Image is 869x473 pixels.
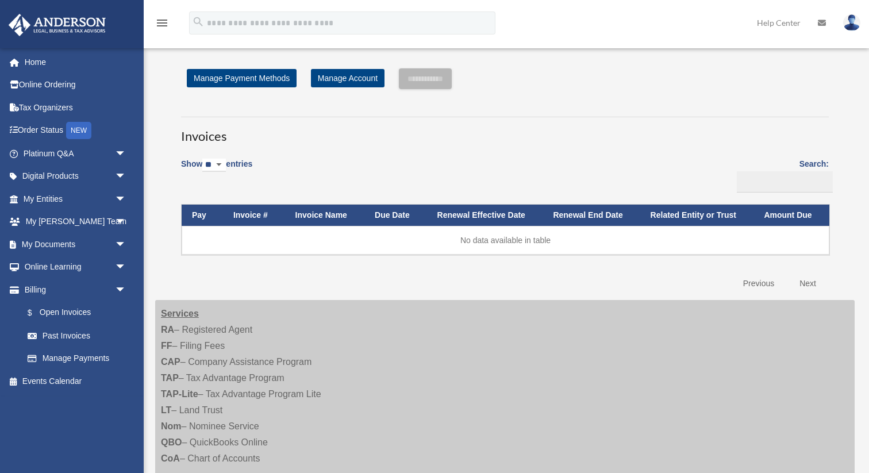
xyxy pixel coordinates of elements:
[115,142,138,166] span: arrow_drop_down
[161,357,180,367] strong: CAP
[735,272,783,295] a: Previous
[753,205,829,226] th: Amount Due: activate to sort column ascending
[5,14,109,36] img: Anderson Advisors Platinum Portal
[8,233,144,256] a: My Documentsarrow_drop_down
[8,278,138,301] a: Billingarrow_drop_down
[182,226,829,255] td: No data available in table
[16,324,138,347] a: Past Invoices
[115,210,138,234] span: arrow_drop_down
[8,370,144,393] a: Events Calendar
[161,405,171,415] strong: LT
[8,96,144,119] a: Tax Organizers
[181,157,252,183] label: Show entries
[161,373,179,383] strong: TAP
[161,325,174,334] strong: RA
[161,389,198,399] strong: TAP-Lite
[8,74,144,97] a: Online Ordering
[115,165,138,189] span: arrow_drop_down
[202,159,226,172] select: Showentries
[16,347,138,370] a: Manage Payments
[115,256,138,279] span: arrow_drop_down
[155,20,169,30] a: menu
[364,205,427,226] th: Due Date: activate to sort column ascending
[161,453,180,463] strong: CoA
[791,272,825,295] a: Next
[8,119,144,143] a: Order StatusNEW
[34,306,40,320] span: $
[192,16,205,28] i: search
[115,278,138,302] span: arrow_drop_down
[161,437,182,447] strong: QBO
[161,341,172,351] strong: FF
[543,205,640,226] th: Renewal End Date: activate to sort column ascending
[733,157,829,193] label: Search:
[285,205,364,226] th: Invoice Name: activate to sort column ascending
[187,69,297,87] a: Manage Payment Methods
[8,51,144,74] a: Home
[181,117,829,145] h3: Invoices
[640,205,754,226] th: Related Entity or Trust: activate to sort column ascending
[737,171,833,193] input: Search:
[223,205,285,226] th: Invoice #: activate to sort column ascending
[427,205,543,226] th: Renewal Effective Date: activate to sort column ascending
[66,122,91,139] div: NEW
[311,69,384,87] a: Manage Account
[8,187,144,210] a: My Entitiesarrow_drop_down
[161,309,199,318] strong: Services
[115,233,138,256] span: arrow_drop_down
[182,205,223,226] th: Pay: activate to sort column descending
[155,16,169,30] i: menu
[8,210,144,233] a: My [PERSON_NAME] Teamarrow_drop_down
[8,142,144,165] a: Platinum Q&Aarrow_drop_down
[115,187,138,211] span: arrow_drop_down
[8,165,144,188] a: Digital Productsarrow_drop_down
[161,421,182,431] strong: Nom
[16,301,132,325] a: $Open Invoices
[843,14,860,31] img: User Pic
[8,256,144,279] a: Online Learningarrow_drop_down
